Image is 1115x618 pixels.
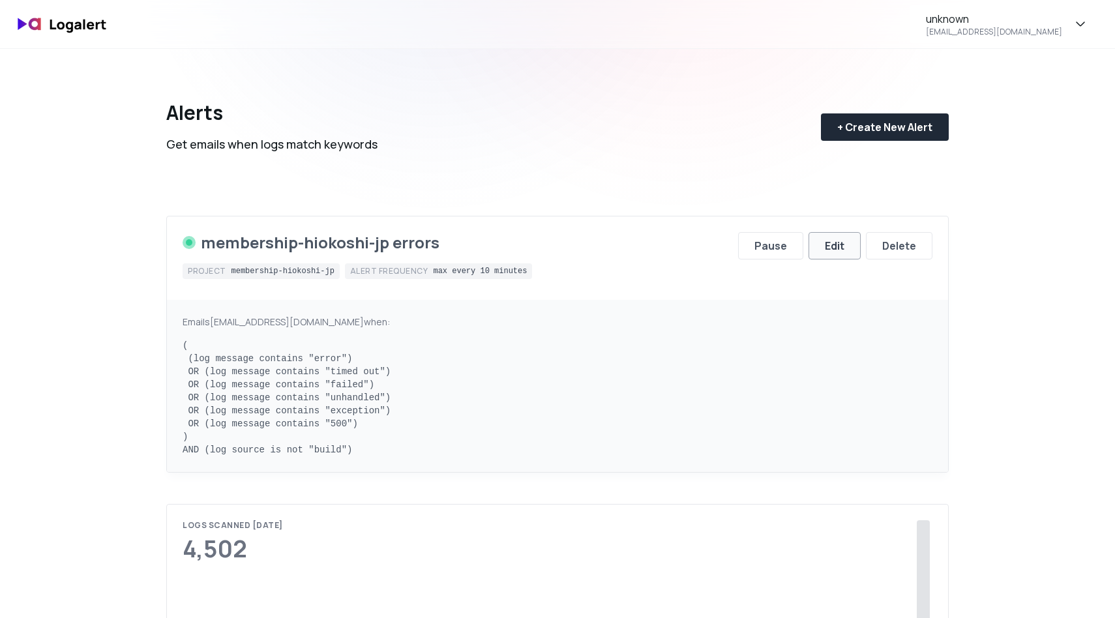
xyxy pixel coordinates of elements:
[166,101,378,125] div: Alerts
[866,232,932,259] button: Delete
[231,266,334,276] div: membership-hiokoshi-jp
[188,266,226,276] div: Project
[926,27,1062,37] div: [EMAIL_ADDRESS][DOMAIN_NAME]
[183,520,283,531] div: Logs scanned [DATE]
[754,238,787,254] div: Pause
[825,238,844,254] div: Edit
[183,339,932,456] pre: ( (log message contains "error") OR (log message contains "timed out") OR (log message contains "...
[201,232,439,253] div: membership-hiokoshi-jp errors
[821,113,949,141] button: + Create New Alert
[926,11,969,27] div: unknown
[166,135,378,153] div: Get emails when logs match keywords
[183,536,283,562] div: 4,502
[910,5,1105,43] button: unknown[EMAIL_ADDRESS][DOMAIN_NAME]
[183,316,932,329] div: Emails [EMAIL_ADDRESS][DOMAIN_NAME] when:
[837,119,932,135] div: + Create New Alert
[350,266,428,276] div: Alert frequency
[882,238,916,254] div: Delete
[10,9,115,40] img: logo
[738,232,803,259] button: Pause
[809,232,861,259] button: Edit
[433,266,527,276] div: max every 10 minutes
